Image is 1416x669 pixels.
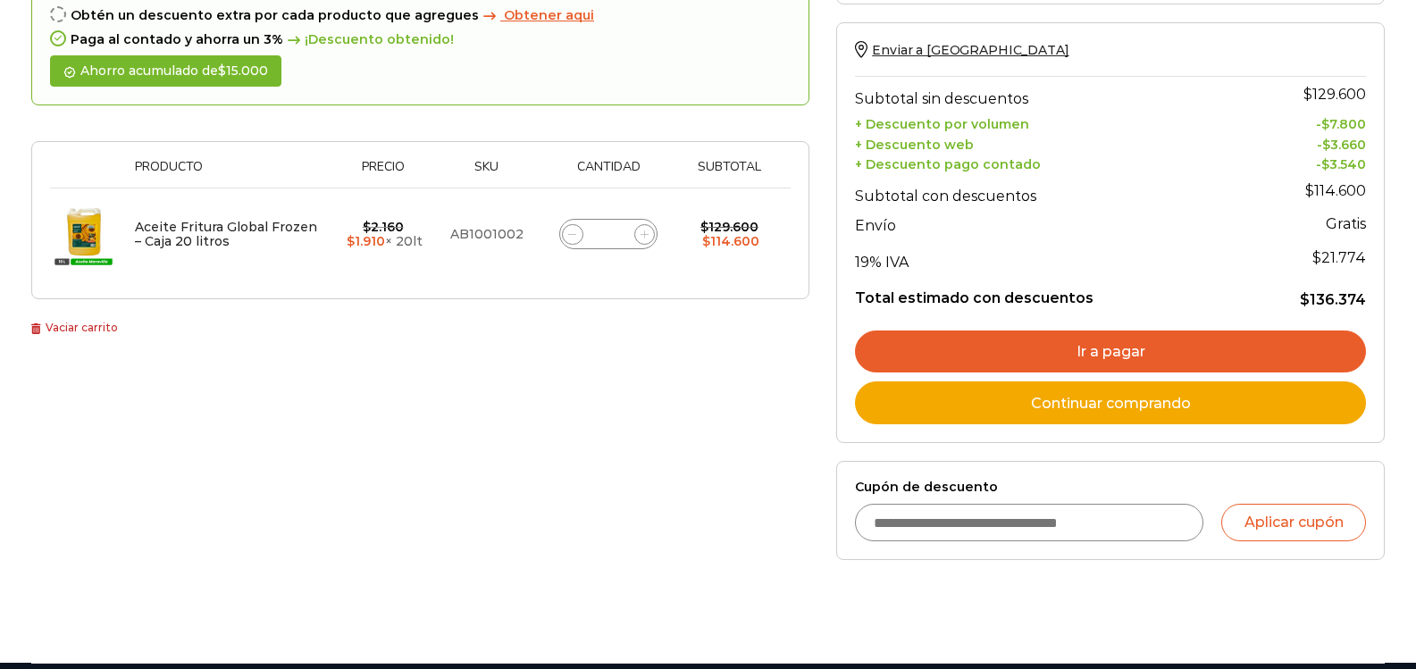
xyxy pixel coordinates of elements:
[1321,156,1329,172] span: $
[50,55,281,87] div: Ahorro acumulado de
[1312,249,1321,266] span: $
[363,219,371,235] span: $
[283,32,454,47] span: ¡Descuento obtenido!
[855,209,1243,240] th: Envío
[1321,156,1366,172] bdi: 3.540
[677,160,783,188] th: Subtotal
[135,219,317,250] a: Aceite Fritura Global Frozen – Caja 20 litros
[1326,215,1366,232] strong: Gratis
[872,42,1068,58] span: Enviar a [GEOGRAPHIC_DATA]
[1303,86,1366,103] bdi: 129.600
[1300,291,1310,308] span: $
[1244,153,1366,173] td: -
[433,188,540,280] td: AB1001002
[855,42,1068,58] a: Enviar a [GEOGRAPHIC_DATA]
[855,76,1243,112] th: Subtotal sin descuentos
[332,160,433,188] th: Precio
[433,160,540,188] th: Sku
[479,8,594,23] a: Obtener aqui
[540,160,677,188] th: Cantidad
[50,32,791,47] div: Paga al contado y ahorra un 3%
[700,219,708,235] span: $
[855,173,1243,209] th: Subtotal con descuentos
[855,381,1366,424] a: Continuar comprando
[1303,86,1312,103] span: $
[347,233,385,249] bdi: 1.910
[218,63,268,79] bdi: 15.000
[363,219,404,235] bdi: 2.160
[504,7,594,23] span: Obtener aqui
[1322,137,1330,153] span: $
[347,233,355,249] span: $
[855,239,1243,275] th: 19% IVA
[1305,182,1314,199] span: $
[855,275,1243,309] th: Total estimado con descuentos
[126,160,332,188] th: Producto
[596,222,621,247] input: Product quantity
[855,153,1243,173] th: + Descuento pago contado
[332,188,433,280] td: × 20lt
[855,480,1366,495] label: Cupón de descuento
[855,132,1243,153] th: + Descuento web
[50,8,791,23] div: Obtén un descuento extra por cada producto que agregues
[1305,182,1366,199] bdi: 114.600
[1321,116,1366,132] bdi: 7.800
[218,63,226,79] span: $
[700,219,758,235] bdi: 129.600
[1221,504,1366,541] button: Aplicar cupón
[1244,112,1366,132] td: -
[1312,249,1366,266] span: 21.774
[1321,116,1329,132] span: $
[1244,132,1366,153] td: -
[31,321,118,334] a: Vaciar carrito
[855,112,1243,132] th: + Descuento por volumen
[702,233,759,249] bdi: 114.600
[702,233,710,249] span: $
[1322,137,1366,153] bdi: 3.660
[1300,291,1366,308] bdi: 136.374
[855,330,1366,373] a: Ir a pagar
